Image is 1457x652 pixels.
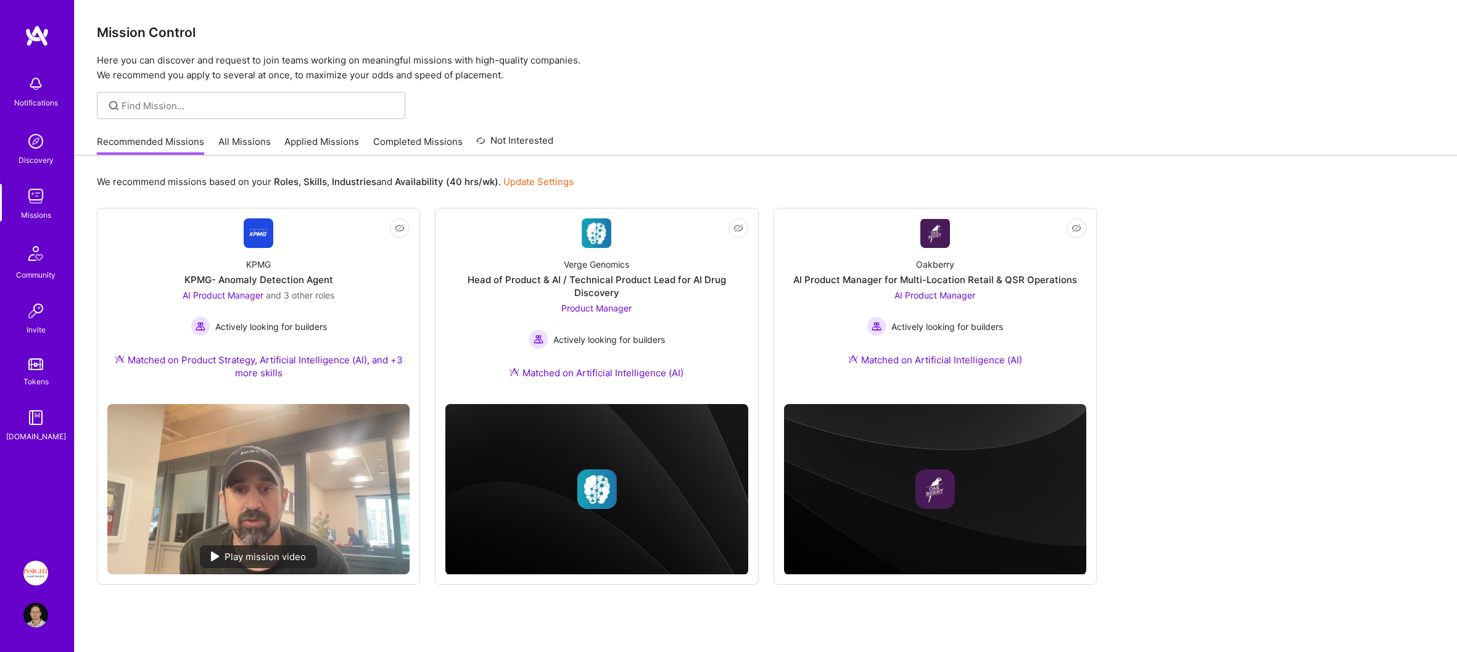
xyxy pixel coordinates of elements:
[97,175,574,188] p: We recommend missions based on your , , and .
[21,208,51,221] div: Missions
[21,239,51,268] img: Community
[561,303,632,313] span: Product Manager
[244,218,273,248] img: Company Logo
[97,53,1435,83] p: Here you can discover and request to join teams working on meaningful missions with high-quality ...
[395,176,498,188] b: Availability (40 hrs/wk)
[891,320,1003,333] span: Actively looking for builders
[784,218,1086,391] a: Company LogoOakberryAI Product Manager for Multi-Location Retail & QSR OperationsAI Product Manag...
[23,129,48,154] img: discovery
[445,218,748,394] a: Company LogoVerge GenomicsHead of Product & AI / Technical Product Lead for AI Drug DiscoveryProd...
[274,176,299,188] b: Roles
[6,430,66,443] div: [DOMAIN_NAME]
[733,223,743,233] i: icon EyeClosed
[529,329,548,349] img: Actively looking for builders
[183,290,263,300] span: AI Product Manager
[122,99,396,112] input: Find Mission...
[564,258,629,271] div: Verge Genomics
[23,375,49,388] div: Tokens
[553,333,665,346] span: Actively looking for builders
[476,133,553,155] a: Not Interested
[395,223,405,233] i: icon EyeClosed
[211,551,220,561] img: play
[246,258,271,271] div: KPMG
[107,99,121,113] i: icon SearchGrey
[97,25,1435,40] h3: Mission Control
[920,219,950,248] img: Company Logo
[191,316,210,336] img: Actively looking for builders
[23,405,48,430] img: guide book
[20,603,51,627] a: User Avatar
[218,135,271,155] a: All Missions
[503,176,574,188] a: Update Settings
[16,268,56,281] div: Community
[27,323,46,336] div: Invite
[582,218,611,248] img: Company Logo
[793,273,1077,286] div: AI Product Manager for Multi-Location Retail & QSR Operations
[200,545,317,568] div: Play mission video
[445,273,748,299] div: Head of Product & AI / Technical Product Lead for AI Drug Discovery
[1071,223,1081,233] i: icon EyeClosed
[23,603,48,627] img: User Avatar
[215,320,327,333] span: Actively looking for builders
[445,404,748,575] img: cover
[284,135,359,155] a: Applied Missions
[510,366,683,379] div: Matched on Artificial Intelligence (AI)
[373,135,463,155] a: Completed Missions
[20,561,51,585] a: Insight Partners: Data & AI - Sourcing
[97,135,204,155] a: Recommended Missions
[266,290,334,300] span: and 3 other roles
[894,290,975,300] span: AI Product Manager
[848,354,858,364] img: Ateam Purple Icon
[14,96,58,109] div: Notifications
[115,354,125,364] img: Ateam Purple Icon
[867,316,886,336] img: Actively looking for builders
[916,258,954,271] div: Oakberry
[915,469,955,509] img: Company logo
[107,404,410,574] img: No Mission
[23,299,48,323] img: Invite
[25,25,49,47] img: logo
[332,176,376,188] b: Industries
[848,353,1022,366] div: Matched on Artificial Intelligence (AI)
[107,353,410,379] div: Matched on Product Strategy, Artificial Intelligence (AI), and +3 more skills
[23,561,48,585] img: Insight Partners: Data & AI - Sourcing
[23,184,48,208] img: teamwork
[28,358,43,370] img: tokens
[107,218,410,394] a: Company LogoKPMGKPMG- Anomaly Detection AgentAI Product Manager and 3 other rolesActively looking...
[184,273,333,286] div: KPMG- Anomaly Detection Agent
[510,367,519,377] img: Ateam Purple Icon
[23,72,48,96] img: bell
[784,404,1086,575] img: cover
[577,469,616,509] img: Company logo
[19,154,54,167] div: Discovery
[303,176,327,188] b: Skills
